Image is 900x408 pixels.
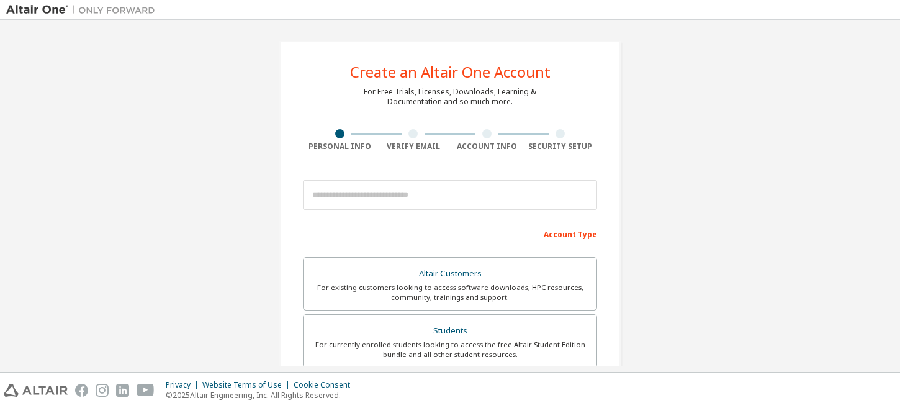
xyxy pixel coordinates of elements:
[294,380,358,390] div: Cookie Consent
[202,380,294,390] div: Website Terms of Use
[450,142,524,152] div: Account Info
[303,142,377,152] div: Personal Info
[116,384,129,397] img: linkedin.svg
[303,224,597,243] div: Account Type
[166,380,202,390] div: Privacy
[96,384,109,397] img: instagram.svg
[6,4,161,16] img: Altair One
[166,390,358,401] p: © 2025 Altair Engineering, Inc. All Rights Reserved.
[311,265,589,283] div: Altair Customers
[137,384,155,397] img: youtube.svg
[311,283,589,302] div: For existing customers looking to access software downloads, HPC resources, community, trainings ...
[311,322,589,340] div: Students
[4,384,68,397] img: altair_logo.svg
[75,384,88,397] img: facebook.svg
[377,142,451,152] div: Verify Email
[350,65,551,79] div: Create an Altair One Account
[311,340,589,360] div: For currently enrolled students looking to access the free Altair Student Edition bundle and all ...
[524,142,598,152] div: Security Setup
[364,87,536,107] div: For Free Trials, Licenses, Downloads, Learning & Documentation and so much more.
